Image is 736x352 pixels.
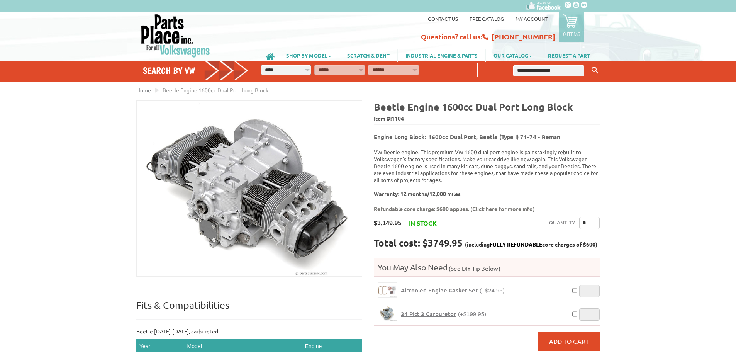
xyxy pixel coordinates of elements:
[516,15,548,22] a: My Account
[470,15,504,22] a: Free Catalog
[480,287,505,294] span: (+$24.95)
[589,64,601,77] button: Keyword Search
[392,115,404,122] span: 1104
[398,49,485,62] a: INDUSTRIAL ENGINE & PARTS
[374,113,600,124] span: Item #:
[374,205,594,213] p: Refundable core charge: $600 applies. ( )
[559,12,584,42] a: 0 items
[401,287,505,294] a: Aircooled Engine Gasket Set(+$24.95)
[136,327,362,335] p: Beetle [DATE]-[DATE], carbureted
[378,283,397,297] img: Aircooled Engine Gasket Set
[143,65,249,76] h4: Search by VW
[374,262,600,272] h4: You May Also Need
[472,205,533,212] a: Click here for more info
[374,148,600,197] p: VW Beetle engine. This premium VW 1600 dual port engine is painstakingly rebuilt to Volkswagen's ...
[401,310,456,318] span: 34 Pict 3 Carburetor
[136,299,362,320] p: Fits & Compatibilities
[401,286,478,294] span: Aircooled Engine Gasket Set
[549,217,575,229] label: Quantity
[409,219,437,227] span: In stock
[140,14,211,58] img: Parts Place Inc!
[549,337,589,345] span: Add to Cart
[448,265,500,272] span: (See DIY Tip Below)
[339,49,397,62] a: SCRATCH & DENT
[374,219,401,227] span: $3,149.95
[540,49,598,62] a: REQUEST A PART
[465,241,597,248] span: (including core charges of $600)
[428,15,458,22] a: Contact us
[278,49,339,62] a: SHOP BY MODEL
[137,101,362,276] img: Beetle Engine 1600cc Dual Port Long Block
[378,306,397,321] img: 34 Pict 3 Carburetor
[136,87,151,94] a: Home
[163,87,268,94] span: Beetle Engine 1600cc Dual Port Long Block
[458,311,486,317] span: (+$199.95)
[563,31,580,37] p: 0 items
[378,282,397,298] a: Aircooled Engine Gasket Set
[490,241,542,248] a: FULLY REFUNDABLE
[538,332,600,351] button: Add to Cart
[486,49,540,62] a: OUR CATALOG
[401,310,486,318] a: 34 Pict 3 Carburetor(+$199.95)
[374,100,573,113] b: Beetle Engine 1600cc Dual Port Long Block
[374,190,461,197] b: Warranty: 12 months/12,000 miles
[374,133,560,141] b: Engine Long Block: 1600cc Dual Port, Beetle (Type I) 71-74 - Reman
[374,237,463,249] strong: Total cost: $3749.95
